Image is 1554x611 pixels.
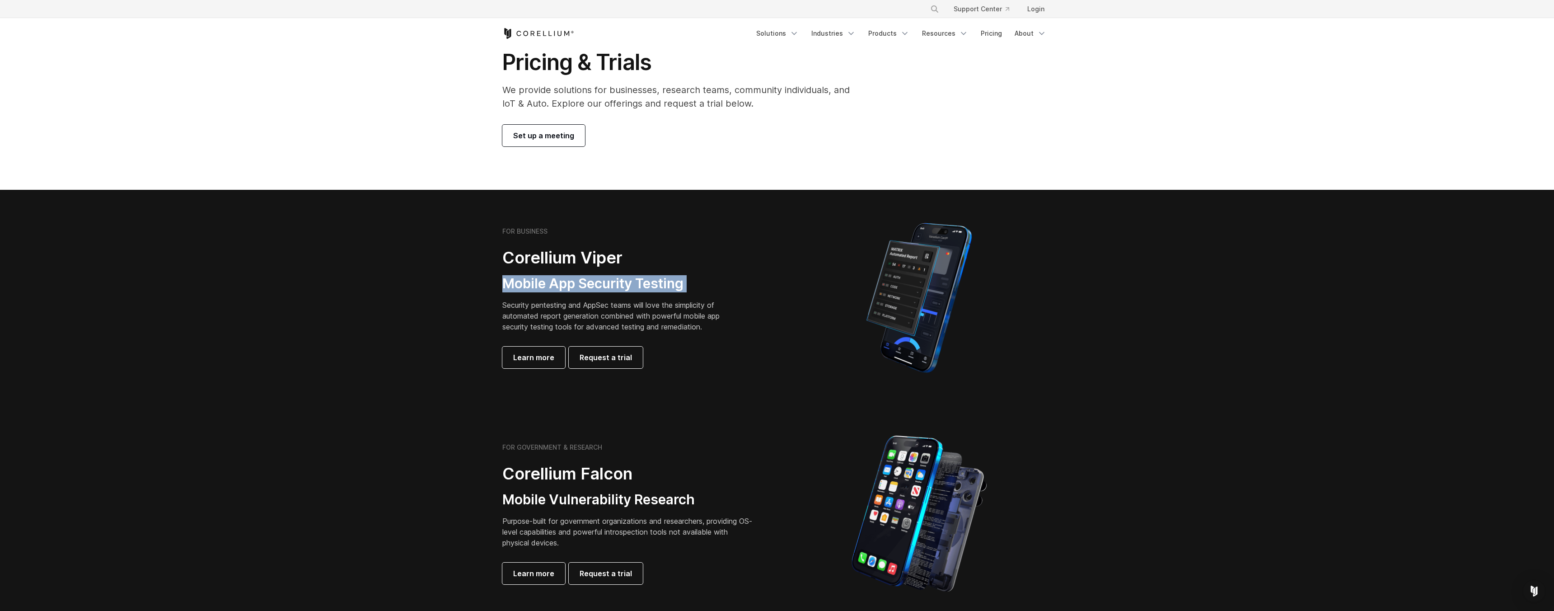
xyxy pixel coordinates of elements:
[751,25,1052,42] div: Navigation Menu
[1020,1,1052,17] a: Login
[502,347,565,368] a: Learn more
[1009,25,1052,42] a: About
[975,25,1007,42] a: Pricing
[513,568,554,579] span: Learn more
[502,49,862,76] h1: Pricing & Trials
[502,248,734,268] h2: Corellium Viper
[502,125,585,146] a: Set up a meeting
[851,435,987,593] img: iPhone model separated into the mechanics used to build the physical device.
[1523,580,1545,602] div: Open Intercom Messenger
[751,25,804,42] a: Solutions
[502,491,755,508] h3: Mobile Vulnerability Research
[502,83,862,110] p: We provide solutions for businesses, research teams, community individuals, and IoT & Auto. Explo...
[580,352,632,363] span: Request a trial
[502,443,602,451] h6: FOR GOVERNMENT & RESEARCH
[502,464,755,484] h2: Corellium Falcon
[502,300,734,332] p: Security pentesting and AppSec teams will love the simplicity of automated report generation comb...
[851,219,987,377] img: Corellium MATRIX automated report on iPhone showing app vulnerability test results across securit...
[569,347,643,368] a: Request a trial
[513,352,554,363] span: Learn more
[502,563,565,584] a: Learn more
[946,1,1016,17] a: Support Center
[502,28,574,39] a: Corellium Home
[863,25,915,42] a: Products
[502,516,755,548] p: Purpose-built for government organizations and researchers, providing OS-level capabilities and p...
[569,563,643,584] a: Request a trial
[580,568,632,579] span: Request a trial
[917,25,974,42] a: Resources
[919,1,1052,17] div: Navigation Menu
[513,130,574,141] span: Set up a meeting
[502,227,548,235] h6: FOR BUSINESS
[806,25,861,42] a: Industries
[502,275,734,292] h3: Mobile App Security Testing
[927,1,943,17] button: Search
